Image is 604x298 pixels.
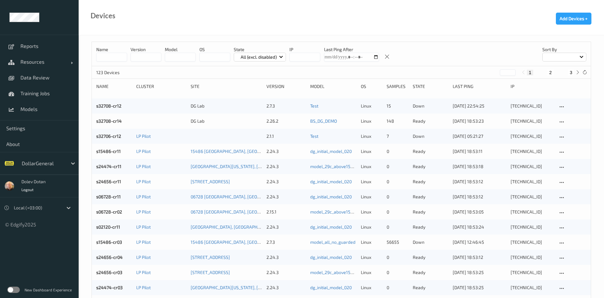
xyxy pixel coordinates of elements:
[131,46,161,53] p: version
[199,46,230,53] p: OS
[96,209,122,214] a: s06728-cr02
[266,209,306,215] div: 2.15.1
[511,118,553,124] div: [TECHNICAL_ID]
[361,83,382,90] div: OS
[453,194,506,200] div: [DATE] 18:53:12
[234,46,286,53] p: State
[387,284,408,291] div: 0
[136,83,186,90] div: Cluster
[191,224,275,230] a: [GEOGRAPHIC_DATA], [GEOGRAPHIC_DATA]
[310,285,352,290] a: dg_initial_model_020
[387,209,408,215] div: 0
[413,103,448,109] p: down
[96,118,122,124] a: s32708-cr14
[136,164,151,169] a: LP Pilot
[266,163,306,170] div: 2.24.3
[542,46,586,53] p: Sort by
[136,270,151,275] a: LP Pilot
[387,83,408,90] div: Samples
[266,269,306,276] div: 2.24.3
[191,254,230,260] a: [STREET_ADDRESS]
[136,239,151,245] a: LP Pilot
[413,269,448,276] p: ready
[191,194,288,199] a: 06728 [GEOGRAPHIC_DATA], [GEOGRAPHIC_DATA]
[310,194,352,199] a: dg_initial_model_020
[568,70,574,75] button: 3
[511,163,553,170] div: [TECHNICAL_ID]
[310,133,318,139] a: Test
[191,83,262,90] div: Site
[191,209,288,214] a: 06728 [GEOGRAPHIC_DATA], [GEOGRAPHIC_DATA]
[136,254,151,260] a: LP Pilot
[453,103,506,109] div: [DATE] 22:54:25
[136,133,151,139] a: LP Pilot
[266,239,306,245] div: 2.7.3
[387,148,408,155] div: 0
[96,239,122,245] a: s15486-cr03
[511,83,553,90] div: ip
[453,118,506,124] div: [DATE] 18:53:23
[266,118,306,124] div: 2.26.2
[453,284,506,291] div: [DATE] 18:53:25
[266,254,306,260] div: 2.24.3
[413,163,448,170] p: ready
[453,254,506,260] div: [DATE] 18:53:12
[361,284,382,291] p: linux
[387,224,408,230] div: 0
[266,284,306,291] div: 2.24.3
[387,269,408,276] div: 0
[91,13,115,19] div: Devices
[191,149,288,154] a: 15486 [GEOGRAPHIC_DATA], [GEOGRAPHIC_DATA]
[511,254,553,260] div: [TECHNICAL_ID]
[191,270,230,275] a: [STREET_ADDRESS]
[191,103,262,109] div: DG Lab
[511,284,553,291] div: [TECHNICAL_ID]
[413,194,448,200] p: ready
[266,224,306,230] div: 2.24.3
[511,209,553,215] div: [TECHNICAL_ID]
[361,163,382,170] p: linux
[310,239,355,245] a: model_all_no_guarded
[136,209,151,214] a: LP Pilot
[361,254,382,260] p: linux
[96,103,121,108] a: s32708-cr12
[387,239,408,245] div: 56655
[361,239,382,245] p: linux
[96,194,121,199] a: s06728-cr11
[310,164,379,169] a: model_29c_above150_same_other
[266,83,306,90] div: version
[453,269,506,276] div: [DATE] 18:53:25
[413,83,448,90] div: State
[361,148,382,155] p: linux
[96,285,123,290] a: s24474-cr03
[511,148,553,155] div: [TECHNICAL_ID]
[191,179,230,184] a: [STREET_ADDRESS]
[191,239,288,245] a: 15486 [GEOGRAPHIC_DATA], [GEOGRAPHIC_DATA]
[556,13,591,25] button: Add Devices +
[413,148,448,155] p: ready
[387,163,408,170] div: 0
[453,224,506,230] div: [DATE] 18:53:24
[310,254,352,260] a: dg_initial_model_020
[165,46,196,53] p: model
[96,149,121,154] a: s15486-cr11
[511,133,553,139] div: [TECHNICAL_ID]
[361,269,382,276] p: linux
[511,224,553,230] div: [TECHNICAL_ID]
[266,148,306,155] div: 2.24.3
[266,194,306,200] div: 2.24.3
[238,54,279,60] p: All (excl. disabled)
[387,118,408,124] div: 148
[361,178,382,185] p: linux
[191,118,262,124] div: DG Lab
[511,178,553,185] div: [TECHNICAL_ID]
[453,178,506,185] div: [DATE] 18:53:12
[453,133,506,139] div: [DATE] 05:21:27
[413,209,448,215] p: ready
[310,209,379,214] a: model_29c_above150_same_other
[96,46,127,53] p: Name
[511,194,553,200] div: [TECHNICAL_ID]
[310,118,337,124] a: BS_DG_DEMO
[266,178,306,185] div: 2.24.3
[361,194,382,200] p: linux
